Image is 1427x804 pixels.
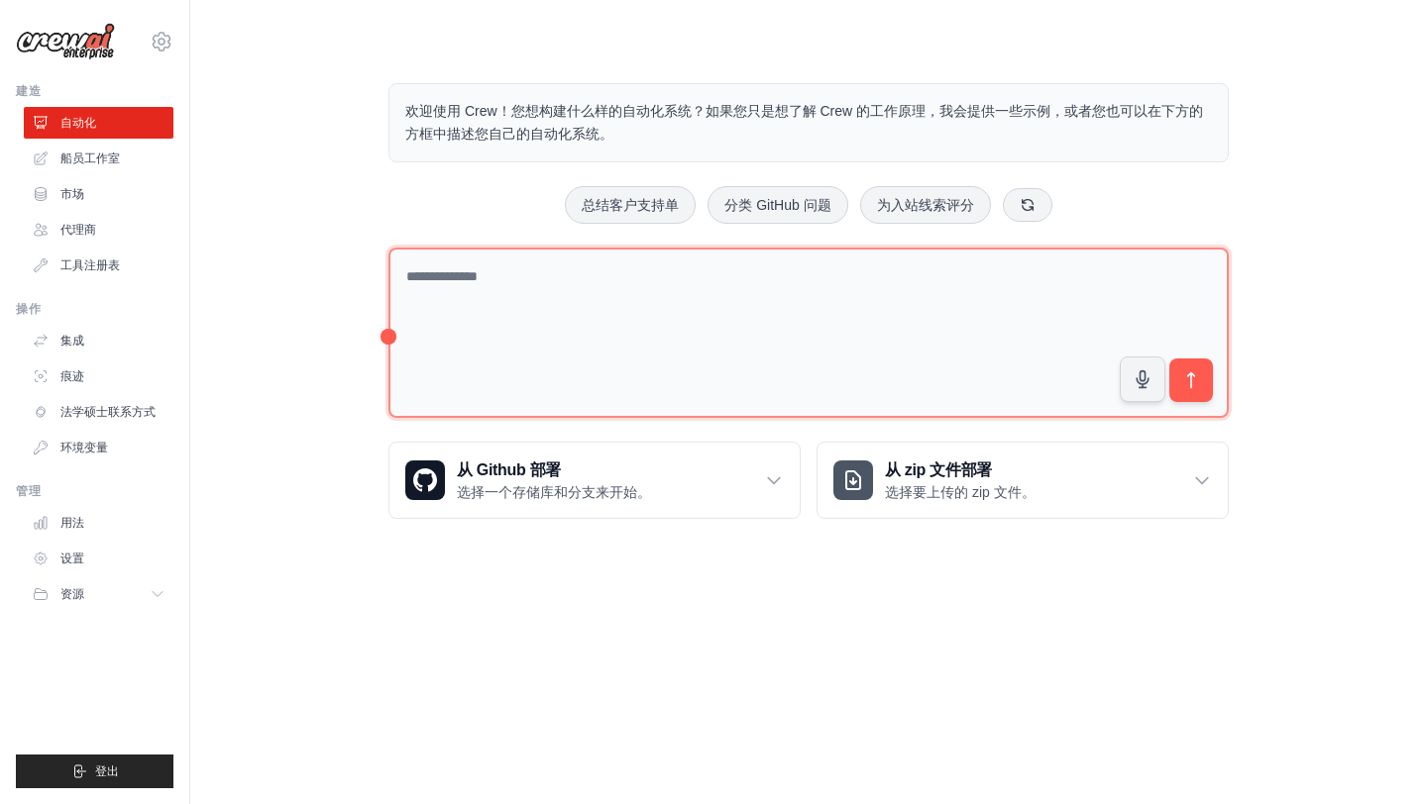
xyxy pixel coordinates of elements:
font: 欢迎使用 Crew！您想构建什么样的自动化系统？如果您只是想了解 Crew 的工作原理，我会提供一些示例，或者您也可以在下方的方框中描述您自己的自动化系统。 [405,103,1203,142]
font: 操作 [16,302,41,316]
font: 痕迹 [60,369,84,383]
font: 选择要上传的 zip 文件。 [885,484,1036,500]
font: 自动化 [60,116,96,130]
font: 工具注册表 [60,258,120,272]
font: 管理 [16,484,41,498]
a: 代理商 [24,214,173,246]
a: 自动化 [24,107,173,139]
a: 用法 [24,507,173,539]
font: 市场 [60,187,84,201]
font: 建造 [16,84,41,98]
a: 工具注册表 [24,250,173,281]
a: 市场 [24,178,173,210]
font: 法学硕士联系方式 [60,405,156,419]
font: 总结客户支持单 [582,197,679,213]
font: 集成 [60,334,84,348]
button: 为入站线索评分 [860,186,991,224]
font: 设置 [60,552,84,565]
font: 登出 [95,764,119,778]
font: 从 zip 文件部署 [885,461,992,478]
a: 设置 [24,543,173,574]
font: 环境变量 [60,441,108,454]
button: 资源 [24,578,173,610]
a: 法学硕士联系方式 [24,396,173,428]
a: 船员工作室 [24,143,173,174]
a: 集成 [24,325,173,356]
font: 用法 [60,516,84,530]
button: 总结客户支持单 [565,186,696,224]
div: 聊天小组件 [983,32,1427,804]
a: 痕迹 [24,360,173,392]
button: 登出 [16,754,173,788]
font: 从 Github 部署 [457,461,561,478]
font: 船员工作室 [60,151,120,165]
font: 选择一个存储库和分支来开始。 [457,484,651,500]
button: 分类 GitHub 问题 [708,186,847,224]
img: 标识 [16,23,115,60]
a: 环境变量 [24,432,173,463]
font: 为入站线索评分 [877,197,974,213]
font: 代理商 [60,223,96,237]
font: 资源 [60,587,84,601]
font: 分类 GitHub 问题 [724,197,830,213]
iframe: Chat Widget [983,32,1427,804]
